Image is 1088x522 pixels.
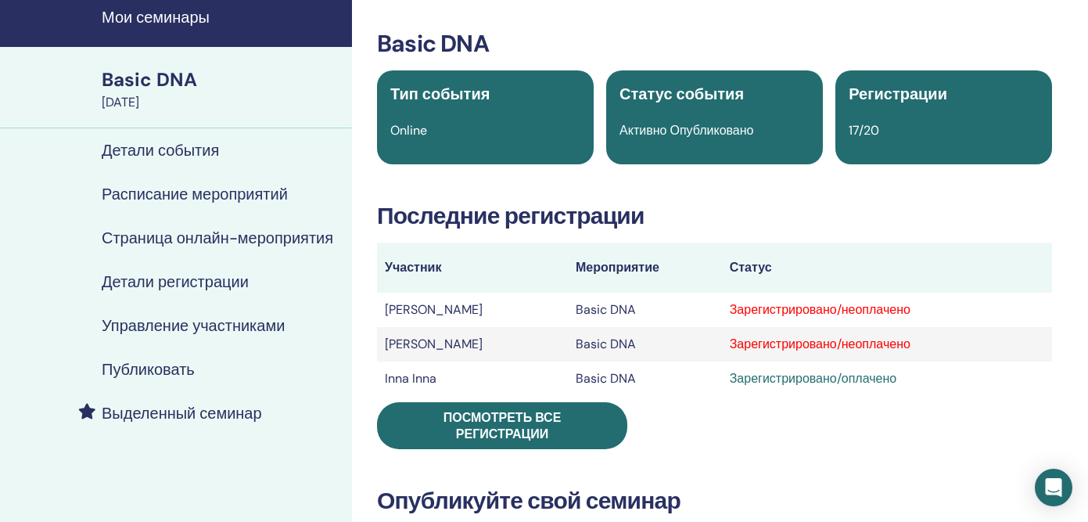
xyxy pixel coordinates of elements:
td: [PERSON_NAME] [377,327,568,362]
span: Регистрации [849,84,947,104]
div: Зарегистрировано/оплачено [730,369,1045,388]
td: Basic DNA [568,362,722,396]
h4: Детали регистрации [102,272,249,291]
div: Open Intercom Messenger [1035,469,1072,506]
div: Зарегистрировано/неоплачено [730,335,1045,354]
h3: Последние регистрации [377,202,1052,230]
td: Basic DNA [568,293,722,327]
span: Online [390,122,427,139]
a: Посмотреть все регистрации [377,402,627,449]
h4: Управление участниками [102,316,285,335]
td: [PERSON_NAME] [377,293,568,327]
h3: Опубликуйте свой семинар [377,487,1052,515]
span: 17/20 [849,122,879,139]
th: Статус [722,243,1053,293]
span: Посмотреть все регистрации [443,409,562,442]
h4: Детали события [102,141,219,160]
td: Basic DNA [568,327,722,362]
h4: Мои семинары [102,8,343,27]
h4: Публиковать [102,360,195,379]
span: Статус события [619,84,744,104]
h3: Basic DNA [377,30,1052,58]
a: Basic DNA[DATE] [92,67,352,112]
td: Inna Inna [377,362,568,396]
div: [DATE] [102,93,343,112]
th: Мероприятие [568,243,722,293]
th: Участник [377,243,568,293]
span: Активно Опубликовано [619,122,753,139]
h4: Страница онлайн-мероприятия [102,229,333,247]
div: Basic DNA [102,67,343,93]
div: Зарегистрировано/неоплачено [730,301,1045,319]
h4: Выделенный семинар [102,404,262,423]
span: Тип события [390,84,490,104]
h4: Расписание мероприятий [102,185,288,203]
